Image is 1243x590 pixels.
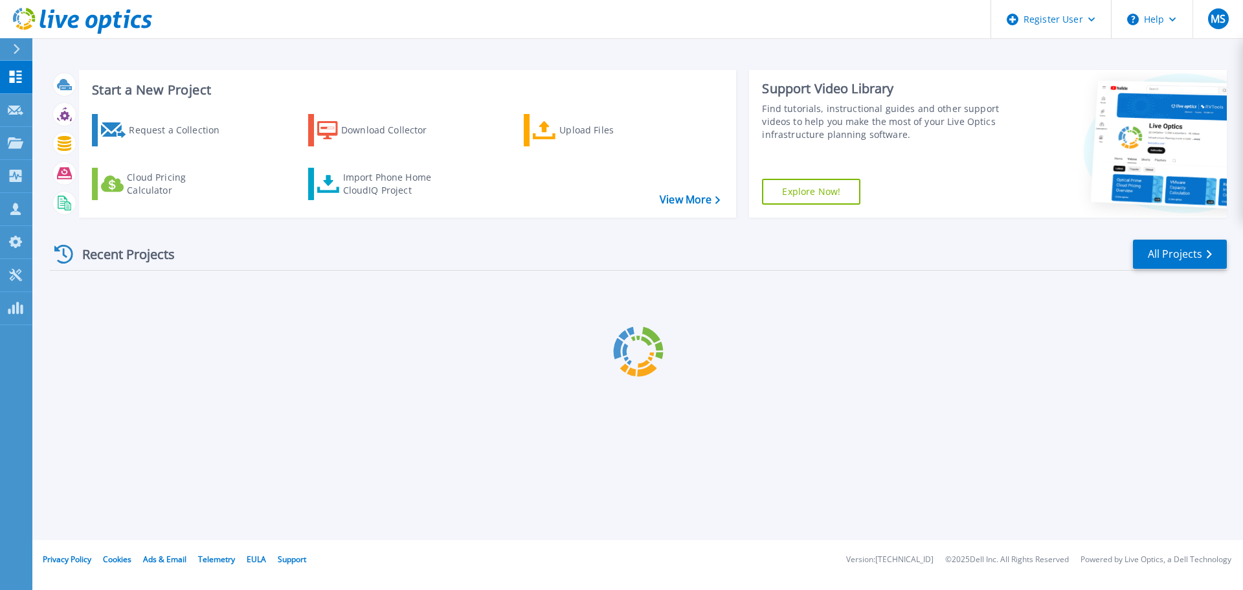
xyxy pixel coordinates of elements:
a: Upload Files [524,114,668,146]
a: EULA [247,554,266,565]
li: © 2025 Dell Inc. All Rights Reserved [945,556,1069,564]
div: Recent Projects [50,238,192,270]
a: Cookies [103,554,131,565]
div: Find tutorials, instructional guides and other support videos to help you make the most of your L... [762,102,1005,141]
a: Support [278,554,306,565]
a: Download Collector [308,114,453,146]
li: Version: [TECHNICAL_ID] [846,556,934,564]
a: All Projects [1133,240,1227,269]
div: Cloud Pricing Calculator [127,171,230,197]
div: Request a Collection [129,117,232,143]
div: Upload Files [559,117,663,143]
a: Request a Collection [92,114,236,146]
div: Import Phone Home CloudIQ Project [343,171,444,197]
a: Privacy Policy [43,554,91,565]
a: Ads & Email [143,554,186,565]
div: Download Collector [341,117,445,143]
span: MS [1211,14,1226,24]
div: Support Video Library [762,80,1005,97]
h3: Start a New Project [92,83,720,97]
a: Telemetry [198,554,235,565]
a: View More [660,194,720,206]
a: Cloud Pricing Calculator [92,168,236,200]
a: Explore Now! [762,179,860,205]
li: Powered by Live Optics, a Dell Technology [1081,556,1231,564]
